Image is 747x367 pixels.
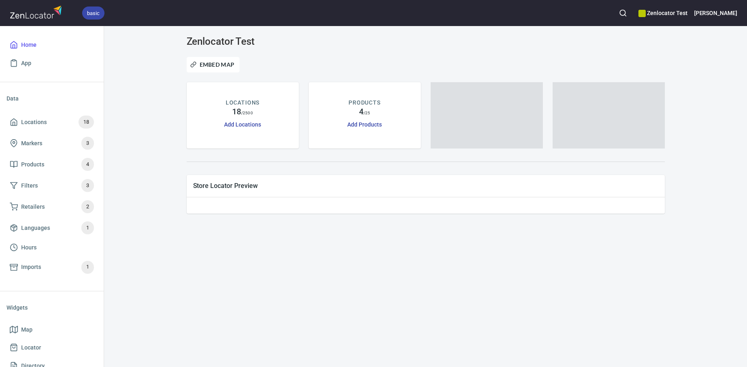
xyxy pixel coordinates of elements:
[21,223,50,233] span: Languages
[232,107,241,117] h4: 18
[21,58,31,68] span: App
[81,223,94,233] span: 1
[21,242,37,253] span: Hours
[81,181,94,190] span: 3
[7,54,97,72] a: App
[21,343,41,353] span: Locator
[224,121,261,128] a: Add Locations
[82,7,105,20] div: basic
[7,339,97,357] a: Locator
[7,196,97,217] a: Retailers2
[187,36,340,47] h3: Zenlocator Test
[7,238,97,257] a: Hours
[347,121,381,128] a: Add Products
[81,160,94,169] span: 4
[7,36,97,54] a: Home
[7,257,97,278] a: Imports1
[193,181,658,190] span: Store Locator Preview
[21,40,37,50] span: Home
[21,159,44,170] span: Products
[7,321,97,339] a: Map
[614,4,632,22] button: Search
[81,262,94,272] span: 1
[21,325,33,335] span: Map
[7,133,97,154] a: Markers3
[82,9,105,17] span: basic
[21,262,41,272] span: Imports
[638,10,646,17] button: color-BBCA07
[359,107,364,117] h4: 4
[7,217,97,238] a: Languages1
[10,3,64,21] img: zenlocator
[21,138,42,149] span: Markers
[348,98,381,107] p: PRODUCTS
[21,117,47,127] span: Locations
[192,60,235,70] span: Embed Map
[226,98,259,107] p: LOCATIONS
[21,181,38,191] span: Filters
[7,175,97,196] a: Filters3
[81,202,94,212] span: 2
[364,110,370,116] p: / 25
[7,111,97,133] a: Locations18
[638,4,687,22] div: Manage your apps
[7,154,97,175] a: Products4
[7,89,97,108] li: Data
[694,9,737,17] h6: [PERSON_NAME]
[638,9,687,17] h6: Zenlocator Test
[241,110,253,116] p: / 2500
[187,57,240,72] button: Embed Map
[7,298,97,317] li: Widgets
[21,202,45,212] span: Retailers
[78,118,94,127] span: 18
[81,139,94,148] span: 3
[694,4,737,22] button: [PERSON_NAME]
